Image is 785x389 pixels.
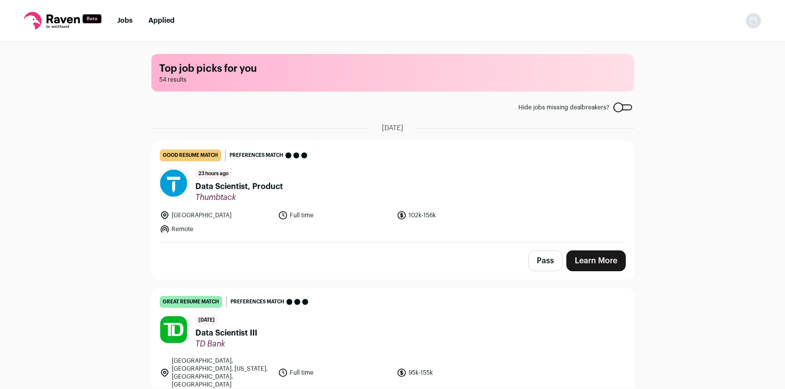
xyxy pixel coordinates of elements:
li: 102k-156k [397,210,509,220]
li: Full time [278,357,391,389]
a: Applied [148,17,175,24]
a: Jobs [117,17,133,24]
span: Thumbtack [195,193,283,202]
button: Pass [528,250,562,271]
span: Data Scientist, Product [195,181,283,193]
h1: Top job picks for you [159,62,626,76]
span: [DATE] [195,316,218,325]
li: Full time [278,210,391,220]
img: 936c447f222e7de5c87000e3804d50a6fe32b963255bd93bdebe600ae7805d77.jpg [160,316,187,343]
li: [GEOGRAPHIC_DATA] [160,210,273,220]
div: great resume match [160,296,222,308]
a: good resume match Preferences match 23 hours ago Data Scientist, Product Thumbtack [GEOGRAPHIC_DA... [152,142,634,242]
span: Data Scientist III [195,327,257,339]
img: nopic.png [745,13,761,29]
a: Learn More [566,250,626,271]
span: Preferences match [231,297,284,307]
span: TD Bank [195,339,257,349]
span: Hide jobs missing dealbreakers? [518,103,609,111]
li: 95k-155k [397,357,509,389]
span: 54 results [159,76,626,84]
span: [DATE] [382,123,403,133]
span: 23 hours ago [195,169,231,179]
span: Preferences match [230,150,283,160]
li: Remote [160,224,273,234]
li: [GEOGRAPHIC_DATA], [GEOGRAPHIC_DATA], [US_STATE], [GEOGRAPHIC_DATA], [GEOGRAPHIC_DATA] [160,357,273,389]
div: good resume match [160,149,221,161]
img: 7b009e581603749374b970a83ebcd8434933ec68e0f29a9211d3eee776a43c97.jpg [160,170,187,196]
button: Open dropdown [745,13,761,29]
